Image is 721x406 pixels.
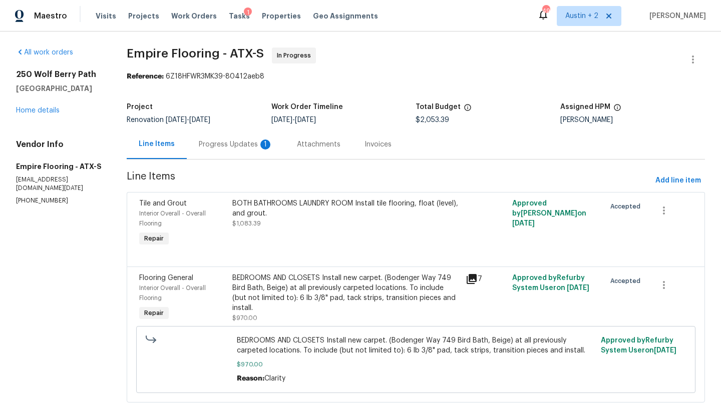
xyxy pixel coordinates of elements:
[16,196,103,205] p: [PHONE_NUMBER]
[237,359,595,369] span: $970.00
[654,347,676,354] span: [DATE]
[128,11,159,21] span: Projects
[512,200,586,227] span: Approved by [PERSON_NAME] on
[232,315,257,321] span: $970.00
[610,201,644,211] span: Accepted
[466,273,506,285] div: 7
[127,71,705,81] div: 6Z18HFWR3MK39-80412aeb8
[139,210,206,226] span: Interior Overall - Overall Flooring
[16,139,103,149] h4: Vendor Info
[565,11,598,21] span: Austin + 2
[264,375,285,382] span: Clarity
[127,73,164,80] b: Reference:
[16,107,60,114] a: Home details
[271,116,292,123] span: [DATE]
[567,284,589,291] span: [DATE]
[365,139,392,149] div: Invoices
[16,69,103,79] h2: 250 Wolf Berry Path
[166,116,210,123] span: -
[244,7,252,17] div: 1
[542,6,549,16] div: 49
[96,11,116,21] span: Visits
[127,116,210,123] span: Renovation
[139,274,193,281] span: Flooring General
[512,274,589,291] span: Approved by Refurby System User on
[260,139,270,149] div: 1
[16,49,73,56] a: All work orders
[237,375,264,382] span: Reason:
[313,11,378,21] span: Geo Assignments
[189,116,210,123] span: [DATE]
[139,285,206,301] span: Interior Overall - Overall Flooring
[262,11,301,21] span: Properties
[512,220,535,227] span: [DATE]
[560,116,705,123] div: [PERSON_NAME]
[127,171,651,190] span: Line Items
[232,220,261,226] span: $1,083.39
[613,103,621,116] span: The hpm assigned to this work order.
[199,139,273,149] div: Progress Updates
[601,337,676,354] span: Approved by Refurby System User on
[16,83,103,93] h5: [GEOGRAPHIC_DATA]
[140,233,168,243] span: Repair
[232,198,459,218] div: BOTH BATHROOMS LAUNDRY ROOM Install tile flooring, float (level), and grout.
[16,161,103,171] h5: Empire Flooring - ATX-S
[127,47,264,59] span: Empire Flooring - ATX-S
[655,174,701,187] span: Add line item
[271,103,343,110] h5: Work Order Timeline
[271,116,316,123] span: -
[139,139,175,149] div: Line Items
[232,273,459,313] div: BEDROOMS AND CLOSETS Install new carpet. (Bodenger Way 749 Bird Bath, Beige) at all previously ca...
[127,103,153,110] h5: Project
[140,308,168,318] span: Repair
[139,200,187,207] span: Tile and Grout
[297,139,340,149] div: Attachments
[464,103,472,116] span: The total cost of line items that have been proposed by Opendoor. This sum includes line items th...
[295,116,316,123] span: [DATE]
[34,11,67,21] span: Maestro
[416,116,449,123] span: $2,053.39
[237,335,595,355] span: BEDROOMS AND CLOSETS Install new carpet. (Bodenger Way 749 Bird Bath, Beige) at all previously ca...
[610,276,644,286] span: Accepted
[229,12,250,19] span: Tasks
[171,11,217,21] span: Work Orders
[651,171,705,190] button: Add line item
[277,50,315,60] span: In Progress
[16,175,103,192] p: [EMAIL_ADDRESS][DOMAIN_NAME][DATE]
[645,11,706,21] span: [PERSON_NAME]
[416,103,461,110] h5: Total Budget
[560,103,610,110] h5: Assigned HPM
[166,116,187,123] span: [DATE]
